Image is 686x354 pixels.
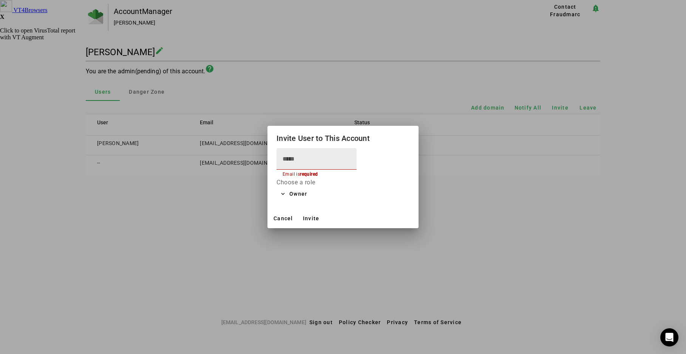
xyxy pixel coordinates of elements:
[300,172,318,177] strong: required
[299,212,323,225] button: Invite
[660,328,678,346] div: Open Intercom Messenger
[283,170,351,178] mat-error: Email is
[289,189,307,198] span: Owner
[267,126,419,148] h3: Invite User to This Account
[273,215,293,221] span: Cancel
[270,212,296,225] button: Cancel
[277,178,409,187] div: Choose a role
[277,187,310,201] button: Owner
[303,215,320,221] span: Invite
